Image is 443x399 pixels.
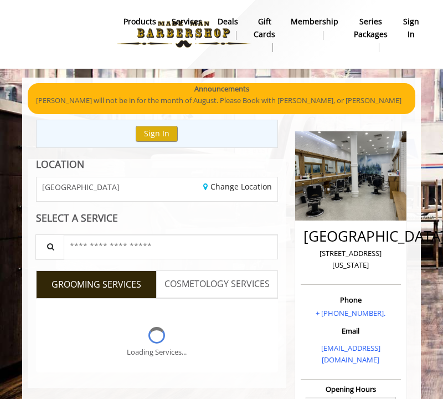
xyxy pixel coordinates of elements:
img: Made Man Barbershop logo [107,4,260,65]
h3: Email [303,327,398,335]
h2: [GEOGRAPHIC_DATA] [303,228,398,244]
b: Services [172,16,202,28]
a: Series packagesSeries packages [346,14,395,55]
a: MembershipMembership [283,14,346,43]
b: Series packages [354,16,388,40]
b: products [123,16,156,28]
a: sign insign in [395,14,427,43]
div: Loading Services... [127,346,187,358]
div: Grooming services [36,298,278,372]
span: GROOMING SERVICES [51,278,141,292]
a: Change Location [203,181,272,192]
h3: Phone [303,296,398,304]
b: LOCATION [36,157,84,171]
a: Productsproducts [116,14,164,43]
div: SELECT A SERVICE [36,213,278,223]
p: [PERSON_NAME] will not be in for the month of August. Please Book with [PERSON_NAME], or [PERSON_... [36,95,407,106]
a: ServicesServices [164,14,210,43]
a: [EMAIL_ADDRESS][DOMAIN_NAME] [321,343,380,365]
b: gift cards [254,16,275,40]
a: Gift cardsgift cards [246,14,283,55]
b: Membership [291,16,338,28]
b: sign in [403,16,419,40]
p: [STREET_ADDRESS][US_STATE] [303,248,398,271]
b: Announcements [194,83,249,95]
a: DealsDeals [210,14,246,43]
span: [GEOGRAPHIC_DATA] [42,183,120,191]
button: Service Search [35,234,64,259]
span: COSMETOLOGY SERVICES [164,277,270,291]
a: + [PHONE_NUMBER]. [316,308,385,318]
h3: Opening Hours [301,385,401,393]
b: Deals [218,16,238,28]
button: Sign In [136,126,178,142]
